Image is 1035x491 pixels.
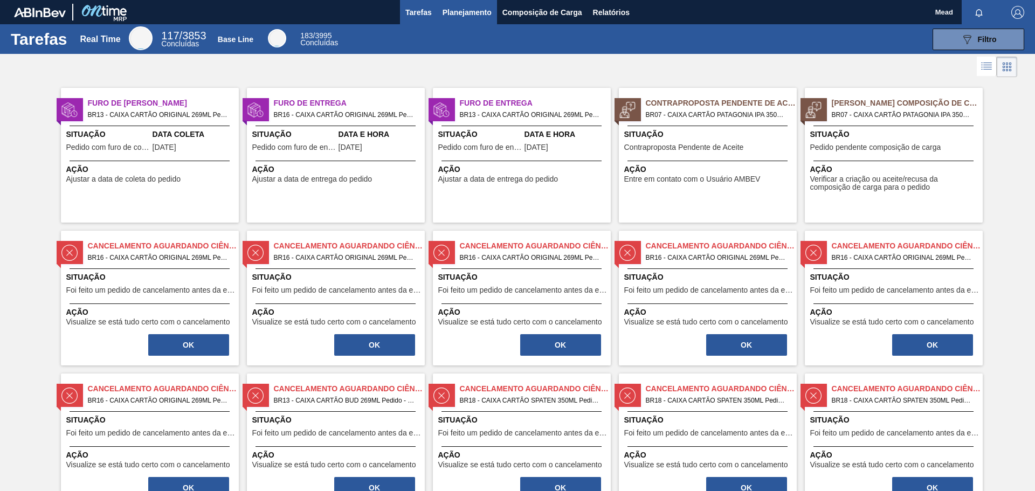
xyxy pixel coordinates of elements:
[810,143,941,151] span: Pedido pendente composição de carga
[646,395,788,406] span: BR18 - CAIXA CARTÃO SPATEN 350ML Pedido - 1565957
[161,39,199,48] span: Concluídas
[460,240,611,252] span: Cancelamento aguardando ciência
[624,414,794,426] span: Situação
[502,6,582,19] span: Composição de Carga
[405,6,432,19] span: Tarefas
[810,449,980,461] span: Ação
[460,109,602,121] span: BR13 - CAIXA CARTÃO ORIGINAL 269ML Pedido - 1989791
[66,429,236,437] span: Foi feito um pedido de cancelamento antes da etapa de aguardando faturamento
[962,5,996,20] button: Notificações
[646,98,797,109] span: Contraproposta Pendente de Aceite
[274,109,416,121] span: BR16 - CAIXA CARTÃO ORIGINAL 269ML Pedido - 1989793
[460,98,611,109] span: Furo de Entrega
[252,307,422,318] span: Ação
[66,164,236,175] span: Ação
[300,31,332,40] span: / 3995
[438,414,608,426] span: Situação
[252,175,372,183] span: Ajustar a data de entrega do pedido
[978,35,997,44] span: Filtro
[624,307,794,318] span: Ação
[460,395,602,406] span: BR18 - CAIXA CARTÃO SPATEN 350ML Pedido - 1565956
[646,252,788,264] span: BR16 - CAIXA CARTÃO ORIGINAL 269ML Pedido - 1559281
[247,388,264,404] img: status
[624,429,794,437] span: Foi feito um pedido de cancelamento antes da etapa de aguardando faturamento
[438,164,608,175] span: Ação
[252,449,422,461] span: Ação
[443,6,492,19] span: Planejamento
[438,461,602,469] span: Visualize se está tudo certo com o cancelamento
[705,333,788,357] div: Completar tarefa: 30324663
[997,57,1017,77] div: Visão em Cards
[61,388,78,404] img: status
[161,30,179,42] span: 117
[61,102,78,118] img: status
[706,334,787,356] button: OK
[593,6,630,19] span: Relatórios
[810,414,980,426] span: Situação
[624,143,744,151] span: Contraproposta Pendente de Aceite
[161,31,206,47] div: Real Time
[88,109,230,121] span: BR13 - CAIXA CARTÃO ORIGINAL 269ML Pedido - 2018491
[624,272,794,283] span: Situação
[252,414,422,426] span: Situação
[14,8,66,17] img: TNhmsLtSVTkK8tSr43FrP2fwEKptu5GPRR3wAAAABJRU5ErkJggg==
[624,129,794,140] span: Situação
[646,240,797,252] span: Cancelamento aguardando ciência
[619,245,636,261] img: status
[810,429,980,437] span: Foi feito um pedido de cancelamento antes da etapa de aguardando faturamento
[11,33,67,45] h1: Tarefas
[252,129,336,140] span: Situação
[646,383,797,395] span: Cancelamento aguardando ciência
[252,429,422,437] span: Foi feito um pedido de cancelamento antes da etapa de aguardando faturamento
[148,334,229,356] button: OK
[810,307,980,318] span: Ação
[810,461,974,469] span: Visualize se está tudo certo com o cancelamento
[619,388,636,404] img: status
[66,318,230,326] span: Visualize se está tudo certo com o cancelamento
[66,286,236,294] span: Foi feito um pedido de cancelamento antes da etapa de aguardando faturamento
[274,395,416,406] span: BR13 - CAIXA CARTÃO BUD 269ML Pedido - 1564400
[247,245,264,261] img: status
[66,307,236,318] span: Ação
[66,129,150,140] span: Situação
[153,129,236,140] span: Data Coleta
[161,30,206,42] span: / 3853
[438,175,558,183] span: Ajustar a data de entrega do pedido
[810,129,980,140] span: Situação
[252,318,416,326] span: Visualize se está tudo certo com o cancelamento
[147,333,230,357] div: Completar tarefa: 30324609
[252,272,422,283] span: Situação
[274,98,425,109] span: Furo de Entrega
[433,245,450,261] img: status
[805,388,822,404] img: status
[1011,6,1024,19] img: Logout
[832,98,983,109] span: Pedido Aguardando Composição de Carga
[832,383,983,395] span: Cancelamento aguardando ciência
[832,109,974,121] span: BR07 - CAIXA CARTÃO PATAGONIA IPA 350ML Pedido - 2026908
[438,449,608,461] span: Ação
[460,383,611,395] span: Cancelamento aguardando ciência
[66,449,236,461] span: Ação
[525,129,608,140] span: Data e Hora
[624,318,788,326] span: Visualize se está tudo certo com o cancelamento
[300,31,313,40] span: 183
[66,461,230,469] span: Visualize se está tudo certo com o cancelamento
[88,240,239,252] span: Cancelamento aguardando ciência
[247,102,264,118] img: status
[438,129,522,140] span: Situação
[832,252,974,264] span: BR16 - CAIXA CARTÃO ORIGINAL 269ML Pedido - 1559282
[433,102,450,118] img: status
[624,461,788,469] span: Visualize se está tudo certo com o cancelamento
[646,109,788,121] span: BR07 - CAIXA CARTÃO PATAGONIA IPA 350ML Pedido - 2026908
[519,333,602,357] div: Completar tarefa: 30324662
[832,395,974,406] span: BR18 - CAIXA CARTÃO SPATEN 350ML Pedido - 1566651
[520,334,601,356] button: OK
[66,272,236,283] span: Situação
[339,143,362,151] span: 05/09/2025,
[274,383,425,395] span: Cancelamento aguardando ciência
[619,102,636,118] img: status
[218,35,253,44] div: Base Line
[66,143,150,151] span: Pedido com furo de coleta
[832,240,983,252] span: Cancelamento aguardando ciência
[438,429,608,437] span: Foi feito um pedido de cancelamento antes da etapa de aguardando faturamento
